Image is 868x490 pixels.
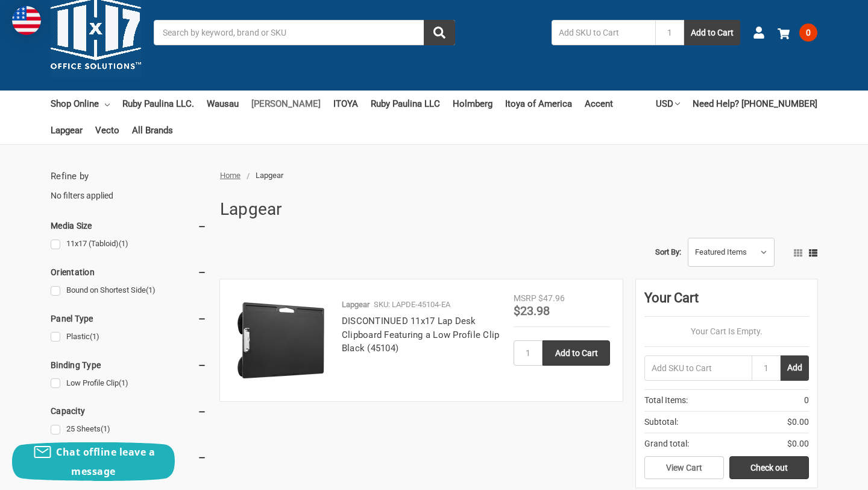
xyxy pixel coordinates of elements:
input: Search by keyword, brand or SKU [154,20,455,45]
a: Itoya of America [505,91,572,117]
div: Your Cart [644,288,809,317]
a: DISCONTINUED 11x17 Lap Desk Clipboard Featuring a Low Profile Clip Black (45104) [342,316,500,354]
input: Add SKU to Cart [552,20,655,45]
input: Add to Cart [542,340,610,366]
p: SKU: LAPDE-45104-EA [374,299,450,311]
img: 11x17 Lap Desk Clipboard Featuring a Low Profile Clip Black (45104) [233,292,329,389]
span: $0.00 [787,416,809,428]
span: (1) [119,378,128,387]
a: Lapgear [51,117,83,144]
a: Accent [585,91,613,117]
a: Shop Online [51,91,110,117]
img: duty and tax information for United States [12,6,41,35]
a: 11x17 (Tabloid) [51,236,207,252]
a: 25 Sheets [51,421,207,437]
button: Add [781,355,809,381]
a: Ruby Paulina LLC [371,91,440,117]
a: Vecto [95,117,119,144]
span: $0.00 [787,437,809,450]
span: $47.96 [538,293,565,303]
h5: Media Size [51,218,207,233]
span: Lapgear [256,171,283,180]
p: Lapgear [342,299,370,311]
span: Total Items: [644,394,688,407]
h1: Lapgear [220,194,282,225]
span: (1) [119,239,128,248]
span: Grand total: [644,437,689,450]
div: No filters applied [51,170,207,202]
a: View Cart [644,456,724,479]
a: Wausau [207,91,239,117]
a: [PERSON_NAME] [251,91,321,117]
a: Home [220,171,241,180]
a: Bound on Shortest Side [51,282,207,299]
h5: Orientation [51,265,207,279]
h5: Panel Type [51,311,207,326]
button: Chat offline leave a message [12,442,175,481]
div: MSRP [514,292,536,305]
a: ITOYA [333,91,358,117]
a: Holmberg [453,91,492,117]
a: 0 [778,17,817,48]
h5: Capacity [51,404,207,418]
span: Subtotal: [644,416,678,428]
a: Check out [729,456,809,479]
span: 0 [799,24,817,42]
span: (1) [146,285,156,294]
p: Your Cart Is Empty. [644,325,809,338]
a: Need Help? [PHONE_NUMBER] [693,91,817,117]
a: Plastic [51,329,207,345]
label: Sort By: [655,243,681,261]
span: Chat offline leave a message [56,445,155,478]
button: Add to Cart [684,20,740,45]
span: (1) [90,332,99,341]
a: USD [656,91,680,117]
span: 0 [804,394,809,407]
h5: Binding Type [51,358,207,372]
a: Ruby Paulina LLC. [122,91,194,117]
a: Low Profile Clip [51,375,207,392]
span: (1) [101,424,110,433]
span: $23.98 [514,304,550,318]
h5: Refine by [51,170,207,183]
a: All Brands [132,117,173,144]
input: Add SKU to Cart [644,355,752,381]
